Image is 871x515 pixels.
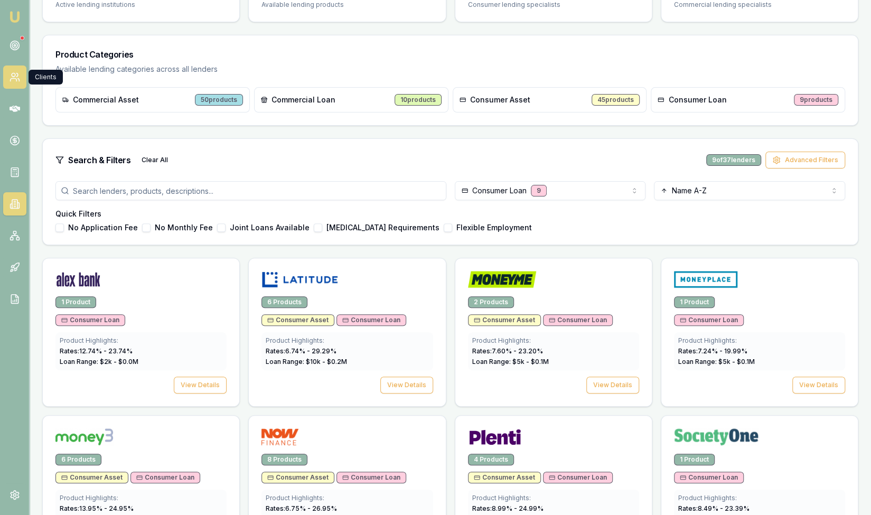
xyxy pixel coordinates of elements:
img: Plenti logo [468,428,522,445]
span: Loan Range: $ 10 k - $ 0.2 M [266,358,347,366]
img: NOW Finance logo [261,428,298,445]
img: Latitude logo [261,271,338,288]
div: Product Highlights: [472,494,635,502]
div: 1 Product [674,296,715,308]
span: Loan Range: $ 2 k - $ 0.0 M [60,358,138,366]
span: Consumer Loan [549,473,607,482]
div: Product Highlights: [60,336,222,345]
span: Rates: 8.99 % - 24.99 % [472,504,544,512]
span: Consumer Loan [342,473,400,482]
a: Money Place logo1 ProductConsumer LoanProduct Highlights:Rates:7.24% - 19.99%Loan Range: $5k - $0... [661,258,858,407]
div: Product Highlights: [472,336,635,345]
div: 8 Products [261,454,307,465]
span: Rates: 6.75 % - 26.95 % [266,504,337,512]
div: Product Highlights: [266,336,428,345]
span: Consumer Asset [267,316,329,324]
div: 2 Products [468,296,514,308]
span: Rates: 8.49 % - 23.39 % [678,504,750,512]
div: Product Highlights: [60,494,222,502]
span: Consumer Loan [680,316,738,324]
div: 10 products [395,94,442,106]
div: 45 products [592,94,640,106]
span: Consumer Loan [342,316,400,324]
input: Search lenders, products, descriptions... [55,181,446,200]
div: 50 products [195,94,243,106]
p: Active lending institutions [55,1,227,9]
span: Consumer Asset [61,473,123,482]
div: Product Highlights: [678,494,841,502]
a: Money Me logo2 ProductsConsumer AssetConsumer LoanProduct Highlights:Rates:7.60% - 23.20%Loan Ran... [455,258,652,407]
button: View Details [586,377,639,394]
span: Rates: 13.95 % - 24.95 % [60,504,134,512]
div: Product Highlights: [678,336,841,345]
img: Money Place logo [674,271,737,288]
label: [MEDICAL_DATA] Requirements [326,224,439,231]
label: No Application Fee [68,224,138,231]
img: Money Me logo [468,271,537,288]
p: Available lending categories across all lenders [55,64,845,74]
span: Consumer Loan [549,316,607,324]
label: No Monthly Fee [155,224,213,231]
div: 6 Products [55,454,101,465]
img: Alex Bank logo [55,271,101,288]
p: Available lending products [261,1,433,9]
p: Consumer lending specialists [468,1,639,9]
a: Alex Bank logo1 ProductConsumer LoanProduct Highlights:Rates:12.74% - 23.74%Loan Range: $2k - $0.... [42,258,240,407]
button: Clear All [135,152,174,168]
p: Commercial lending specialists [674,1,845,9]
span: Consumer Loan [136,473,194,482]
h3: Search & Filters [68,154,131,166]
span: Loan Range: $ 5 k - $ 0.1 M [678,358,755,366]
h3: Product Categories [55,48,845,61]
span: Rates: 7.24 % - 19.99 % [678,347,747,355]
span: Rates: 6.74 % - 29.29 % [266,347,336,355]
h4: Quick Filters [55,209,845,219]
label: Joint Loans Available [230,224,310,231]
img: Money3 logo [55,428,113,445]
div: 9 of 37 lenders [706,154,761,166]
div: 1 Product [55,296,96,308]
span: Consumer Loan [680,473,738,482]
div: Clients [29,70,63,85]
button: Advanced Filters [765,152,845,168]
div: 6 Products [261,296,307,308]
span: Consumer Asset [267,473,329,482]
label: Flexible Employment [456,224,532,231]
span: Consumer Asset [474,316,535,324]
span: Rates: 12.74 % - 23.74 % [60,347,133,355]
div: 9 products [794,94,838,106]
span: Consumer Asset [474,473,535,482]
a: Latitude logo6 ProductsConsumer AssetConsumer LoanProduct Highlights:Rates:6.74% - 29.29%Loan Ran... [248,258,446,407]
span: Loan Range: $ 5 k - $ 0.1 M [472,358,549,366]
button: View Details [174,377,227,394]
div: Product Highlights: [266,494,428,502]
span: Consumer Loan [668,95,726,105]
img: Society One logo [674,428,758,445]
button: View Details [792,377,845,394]
img: emu-icon-u.png [8,11,21,23]
span: Commercial Loan [271,95,335,105]
span: Rates: 7.60 % - 23.20 % [472,347,543,355]
div: 1 Product [674,454,715,465]
span: Consumer Loan [61,316,119,324]
span: Commercial Asset [73,95,139,105]
span: Consumer Asset [470,95,530,105]
div: 4 Products [468,454,514,465]
button: View Details [380,377,433,394]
